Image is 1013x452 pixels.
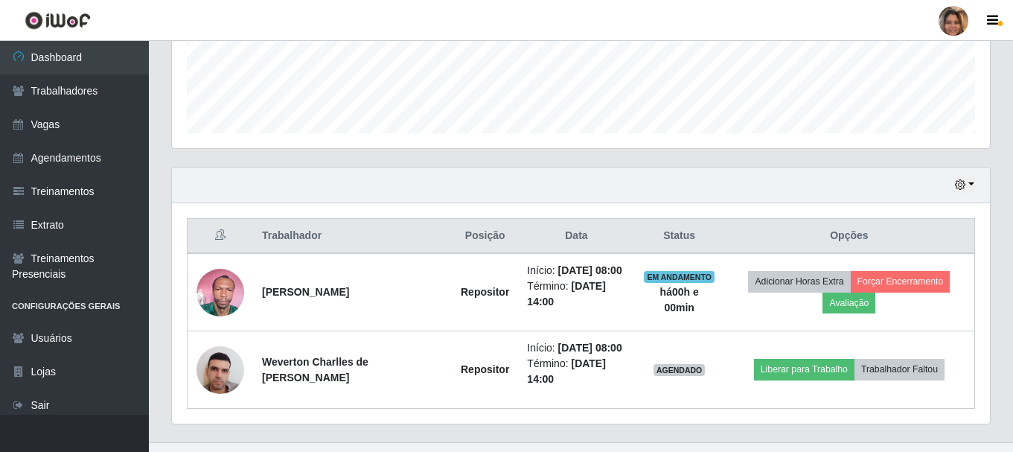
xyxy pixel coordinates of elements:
th: Data [518,219,634,254]
button: Adicionar Horas Extra [748,271,850,292]
th: Status [635,219,724,254]
li: Início: [527,263,625,278]
button: Trabalhador Faltou [854,359,945,380]
li: Término: [527,278,625,310]
th: Posição [452,219,518,254]
strong: Repositor [461,363,509,375]
strong: Repositor [461,286,509,298]
button: Liberar para Trabalho [754,359,854,380]
strong: Weverton Charlles de [PERSON_NAME] [262,356,368,383]
time: [DATE] 08:00 [558,342,622,354]
img: 1752584852872.jpeg [196,338,244,401]
button: Avaliação [822,293,875,313]
span: EM ANDAMENTO [644,271,715,283]
img: 1753956520242.jpeg [196,261,244,324]
img: CoreUI Logo [25,11,91,30]
li: Início: [527,340,625,356]
th: Opções [724,219,975,254]
button: Forçar Encerramento [851,271,950,292]
time: [DATE] 08:00 [558,264,622,276]
span: AGENDADO [654,364,706,376]
strong: há 00 h e 00 min [660,286,699,313]
li: Término: [527,356,625,387]
th: Trabalhador [253,219,452,254]
strong: [PERSON_NAME] [262,286,349,298]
